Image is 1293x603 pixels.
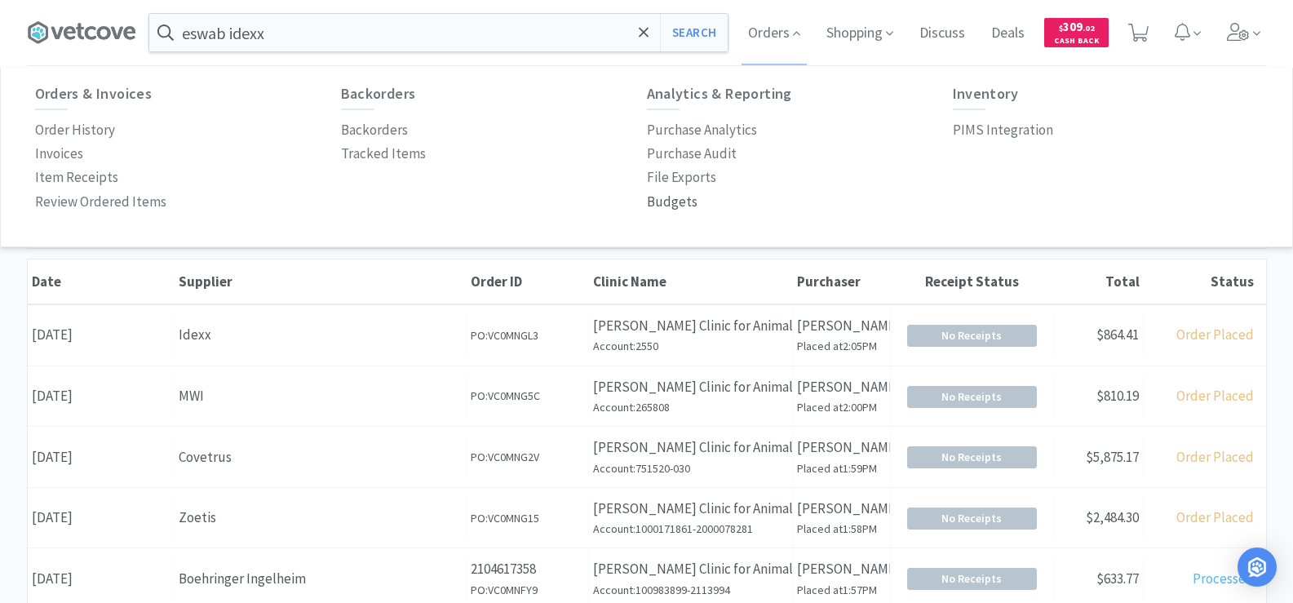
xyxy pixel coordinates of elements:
a: Invoices [35,142,83,166]
div: Supplier [179,273,463,290]
h6: Account: 265808 [593,398,788,416]
div: Date [32,273,170,290]
p: Review Ordered Items [35,191,166,213]
div: Receipt Status [895,273,1050,290]
p: [PERSON_NAME] [797,498,886,520]
a: PIMS Integration [953,118,1053,142]
a: Review Ordered Items [35,190,166,214]
input: Search by item, sku, manufacturer, ingredient, size... [149,14,728,51]
div: Status [1148,273,1254,290]
span: $5,875.17 [1086,448,1139,466]
span: 309 [1059,19,1095,34]
a: Purchase Audit [647,142,737,166]
div: Open Intercom Messenger [1238,548,1277,587]
h6: Placed at 1:58PM [797,520,886,538]
p: [PERSON_NAME] Clinic for Animals [593,437,788,459]
div: Boehringer Ingelheim [179,568,462,590]
span: Cash Back [1054,37,1099,47]
p: Purchase Analytics [647,119,757,141]
a: Item Receipts [35,166,118,189]
h6: Inventory [953,86,1259,102]
a: Purchase Audit [653,67,751,117]
h6: Orders & Invoices [35,86,341,102]
h6: PO: VC0MNG5C [471,387,584,405]
span: $633.77 [1096,570,1139,587]
p: Backorders [341,119,408,141]
span: Order Placed [1176,508,1254,526]
span: Order Placed [1176,387,1254,405]
p: [PERSON_NAME] [797,376,886,398]
span: No Receipts [908,447,1036,468]
div: Clinic Name [593,273,789,290]
p: [PERSON_NAME] Clinic for Animals [593,376,788,398]
h6: PO: VC0MNG15 [471,509,584,527]
a: Purchase Analytics [647,118,757,142]
h6: Backorders [341,86,647,102]
div: MWI [179,385,462,407]
p: Item Receipts [35,166,118,188]
h6: PO: VC0MNGL3 [471,326,584,344]
div: [DATE] [28,375,175,417]
a: $309.02Cash Back [1044,11,1109,55]
p: [PERSON_NAME] [797,315,886,337]
span: . 02 [1083,23,1095,33]
a: Suppliers [116,67,182,117]
span: Processed [1193,570,1254,587]
a: File Exports [647,166,716,189]
h6: Account: 1000171861-2000078281 [593,520,788,538]
span: Order Placed [1176,448,1254,466]
a: Items [471,67,513,117]
div: Order ID [471,273,585,290]
span: No Receipts [908,508,1036,529]
h6: Placed at 1:59PM [797,459,886,477]
span: No Receipts [908,569,1036,589]
p: 2104617358 [471,558,584,580]
span: $ [1059,23,1063,33]
h6: Account: 100983899-2113994 [593,581,788,599]
span: No Receipts [908,326,1036,346]
p: Order History [35,119,115,141]
h6: PO: VC0MNG2V [471,448,584,466]
p: [PERSON_NAME] Clinic for Animals [593,498,788,520]
p: [PERSON_NAME] Clinic for Animals [593,558,788,580]
div: [DATE] [28,497,175,539]
h6: Analytics & Reporting [647,86,953,102]
a: Categories [223,67,294,117]
div: [DATE] [28,558,175,600]
a: Budgets [554,67,613,117]
h6: Account: 2550 [593,337,788,355]
div: Purchaser [797,273,887,290]
p: [PERSON_NAME] [797,437,886,459]
h6: Placed at 2:00PM [797,398,886,416]
a: Manufacturers [334,67,430,117]
p: PIMS Integration [953,119,1053,141]
div: [DATE] [28,437,175,478]
div: Total [1058,273,1140,290]
button: Search [660,14,728,51]
h6: Placed at 2:05PM [797,337,886,355]
div: Idexx [179,324,462,346]
p: [PERSON_NAME] [797,558,886,580]
p: Purchase Audit [647,143,737,165]
span: $864.41 [1096,326,1139,344]
p: [PERSON_NAME] Clinic for Animals [593,315,788,337]
a: Tracked Items [341,142,426,166]
span: Order Placed [1176,326,1254,344]
a: Deals [985,26,1031,41]
p: Tracked Items [341,143,426,165]
a: Budgets [647,190,697,214]
p: Invoices [35,143,83,165]
a: Backorders [341,118,408,142]
a: Order History [35,118,115,142]
span: $810.19 [1096,387,1139,405]
div: Covetrus [179,446,462,468]
p: File Exports [647,166,716,188]
p: Budgets [647,191,697,213]
span: $2,484.30 [1086,508,1139,526]
div: [DATE] [28,314,175,356]
h6: Placed at 1:57PM [797,581,886,599]
h6: PO: VC0MNFY9 [471,581,584,599]
h6: Account: 751520-030 [593,459,788,477]
a: Discuss [913,26,972,41]
span: No Receipts [908,387,1036,407]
